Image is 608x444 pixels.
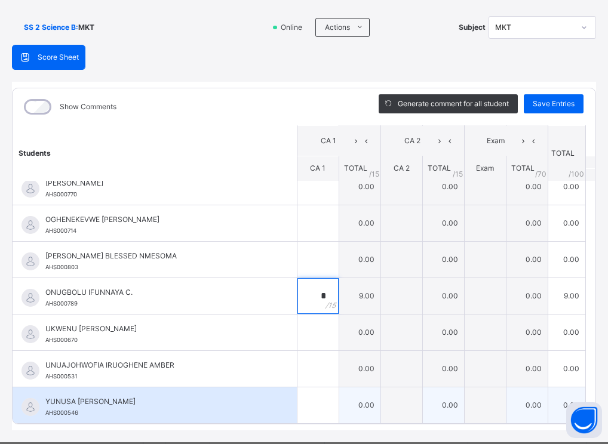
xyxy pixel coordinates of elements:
span: UKWENU [PERSON_NAME] [45,323,270,334]
span: Students [19,148,51,157]
span: AHS000803 [45,264,78,270]
td: 0.00 [422,277,464,314]
span: Exam [476,164,494,172]
td: 0.00 [339,387,380,423]
img: default.svg [22,289,39,307]
td: 0.00 [506,205,548,241]
td: 0.00 [548,205,585,241]
td: 0.00 [339,168,380,205]
span: UNUAJOHWOFIA IRUOGHENE AMBER [45,360,270,371]
td: 0.00 [506,387,548,423]
td: 0.00 [506,314,548,350]
span: MKT [78,22,94,33]
span: AHS000770 [45,191,77,198]
td: 0.00 [422,314,464,350]
span: [PERSON_NAME] [45,178,270,189]
img: default.svg [22,252,39,270]
span: Score Sheet [38,52,79,63]
span: AHS000789 [45,300,78,307]
td: 0.00 [548,387,585,423]
td: 0.00 [506,168,548,205]
span: TOTAL [428,164,451,172]
td: 0.00 [422,241,464,277]
img: default.svg [22,180,39,198]
span: /100 [569,168,584,179]
span: Generate comment for all student [398,98,509,109]
span: TOTAL [344,164,367,172]
label: Show Comments [60,101,116,112]
span: Subject [459,22,486,33]
span: Save Entries [533,98,575,109]
button: Open asap [566,402,602,438]
td: 0.00 [422,350,464,387]
td: 0.00 [339,350,380,387]
td: 0.00 [422,168,464,205]
td: 0.00 [548,350,585,387]
span: / 15 [453,168,463,179]
span: SS 2 Science B : [24,22,78,33]
td: 0.00 [339,205,380,241]
span: AHS000714 [45,227,76,234]
th: TOTAL [548,125,585,181]
td: 0.00 [548,168,585,205]
td: 0.00 [506,277,548,314]
span: CA 2 [390,135,435,146]
span: TOTAL [511,164,535,172]
span: AHS000546 [45,409,78,416]
span: ONUGBOLU IFUNNAYA C. [45,287,270,298]
span: Online [280,22,309,33]
td: 0.00 [422,205,464,241]
span: AHS000531 [45,373,77,380]
span: [PERSON_NAME] BLESSED NMESOMA [45,251,270,261]
span: / 70 [535,168,546,179]
td: 0.00 [339,314,380,350]
span: CA 1 [310,164,326,172]
img: default.svg [22,216,39,234]
td: 0.00 [422,387,464,423]
span: CA 1 [306,135,351,146]
span: / 15 [369,168,379,179]
td: 9.00 [548,277,585,314]
span: OGHENEKEVWE [PERSON_NAME] [45,214,270,225]
td: 9.00 [339,277,380,314]
img: default.svg [22,325,39,343]
div: MKT [495,22,574,33]
td: 0.00 [548,314,585,350]
td: 0.00 [506,241,548,277]
span: Actions [325,22,350,33]
td: 0.00 [339,241,380,277]
span: AHS000670 [45,337,78,343]
span: CA 2 [394,164,410,172]
img: default.svg [22,362,39,380]
td: 0.00 [548,241,585,277]
span: Exam [474,135,518,146]
img: default.svg [22,398,39,416]
td: 0.00 [506,350,548,387]
span: YUNUSA [PERSON_NAME] [45,396,270,407]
